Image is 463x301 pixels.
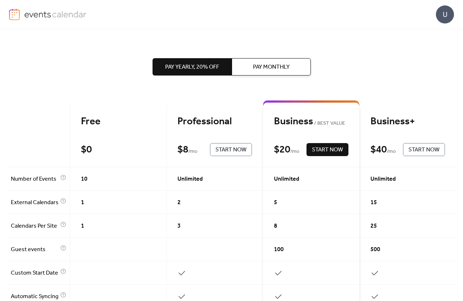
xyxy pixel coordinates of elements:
div: $ 20 [274,143,290,156]
span: Calendars Per Site [11,222,59,231]
span: 500 [370,245,380,254]
span: 5 [274,198,277,207]
span: Custom Start Date [11,269,59,278]
div: Business+ [370,115,445,128]
span: Unlimited [370,175,396,184]
img: logo [9,9,20,20]
div: $ 0 [81,143,92,156]
div: U [436,5,454,23]
button: Start Now [306,143,348,156]
span: 1 [81,222,84,231]
span: External Calendars [11,198,59,207]
span: Guest events [11,245,59,254]
button: Start Now [210,143,252,156]
span: / mo [290,147,299,156]
span: 8 [274,222,277,231]
button: Start Now [403,143,445,156]
div: Free [81,115,155,128]
div: Business [274,115,348,128]
span: Start Now [408,146,440,154]
span: Unlimited [274,175,299,184]
span: Start Now [215,146,246,154]
div: Professional [177,115,252,128]
span: 2 [177,198,181,207]
span: Pay Monthly [253,63,290,72]
span: 3 [177,222,181,231]
img: logo-type [24,9,87,20]
span: Pay Yearly, 20% off [165,63,219,72]
span: 10 [81,175,87,184]
span: / mo [188,147,197,156]
span: 15 [370,198,377,207]
span: 25 [370,222,377,231]
span: / mo [387,147,396,156]
button: Pay Yearly, 20% off [153,58,232,76]
span: Number of Events [11,175,59,184]
button: Pay Monthly [232,58,311,76]
div: $ 40 [370,143,387,156]
span: Unlimited [177,175,203,184]
span: 100 [274,245,284,254]
span: 1 [81,198,84,207]
span: BEST VALUE [313,119,345,128]
div: $ 8 [177,143,188,156]
span: Start Now [312,146,343,154]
